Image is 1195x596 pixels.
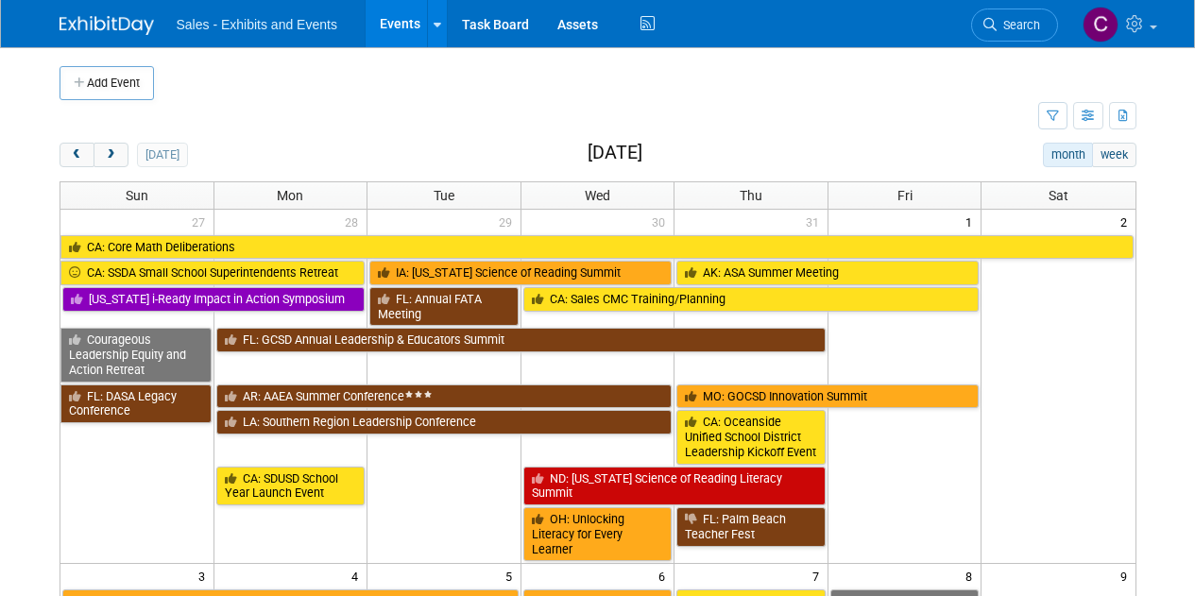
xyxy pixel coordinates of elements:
[523,287,980,312] a: CA: Sales CMC Training/Planning
[369,287,519,326] a: FL: Annual FATA Meeting
[216,467,366,505] a: CA: SDUSD School Year Launch Event
[216,410,673,434] a: LA: Southern Region Leadership Conference
[657,564,674,587] span: 6
[676,507,826,546] a: FL: Palm Beach Teacher Fest
[216,384,673,409] a: AR: AAEA Summer Conference
[277,188,303,203] span: Mon
[997,18,1040,32] span: Search
[62,287,366,312] a: [US_STATE] i-Ready Impact in Action Symposium
[497,210,521,233] span: 29
[60,143,94,167] button: prev
[897,188,913,203] span: Fri
[1049,188,1068,203] span: Sat
[1043,143,1093,167] button: month
[588,143,642,163] h2: [DATE]
[523,507,673,561] a: OH: Unlocking Literacy for Every Learner
[504,564,521,587] span: 5
[369,261,672,285] a: IA: [US_STATE] Science of Reading Summit
[523,467,826,505] a: ND: [US_STATE] Science of Reading Literacy Summit
[60,66,154,100] button: Add Event
[676,410,826,464] a: CA: Oceanside Unified School District Leadership Kickoff Event
[60,261,366,285] a: CA: SSDA Small School Superintendents Retreat
[964,564,981,587] span: 8
[343,210,367,233] span: 28
[196,564,213,587] span: 3
[60,16,154,35] img: ExhibitDay
[964,210,981,233] span: 1
[1118,210,1135,233] span: 2
[60,328,212,382] a: Courageous Leadership Equity and Action Retreat
[137,143,187,167] button: [DATE]
[94,143,128,167] button: next
[676,384,979,409] a: MO: GOCSD Innovation Summit
[60,235,1134,260] a: CA: Core Math Deliberations
[190,210,213,233] span: 27
[676,261,979,285] a: AK: ASA Summer Meeting
[434,188,454,203] span: Tue
[216,328,826,352] a: FL: GCSD Annual Leadership & Educators Summit
[60,384,212,423] a: FL: DASA Legacy Conference
[650,210,674,233] span: 30
[971,9,1058,42] a: Search
[740,188,762,203] span: Thu
[1118,564,1135,587] span: 9
[811,564,828,587] span: 7
[804,210,828,233] span: 31
[126,188,148,203] span: Sun
[585,188,610,203] span: Wed
[1092,143,1135,167] button: week
[1083,7,1118,43] img: Christine Lurz
[350,564,367,587] span: 4
[177,17,337,32] span: Sales - Exhibits and Events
